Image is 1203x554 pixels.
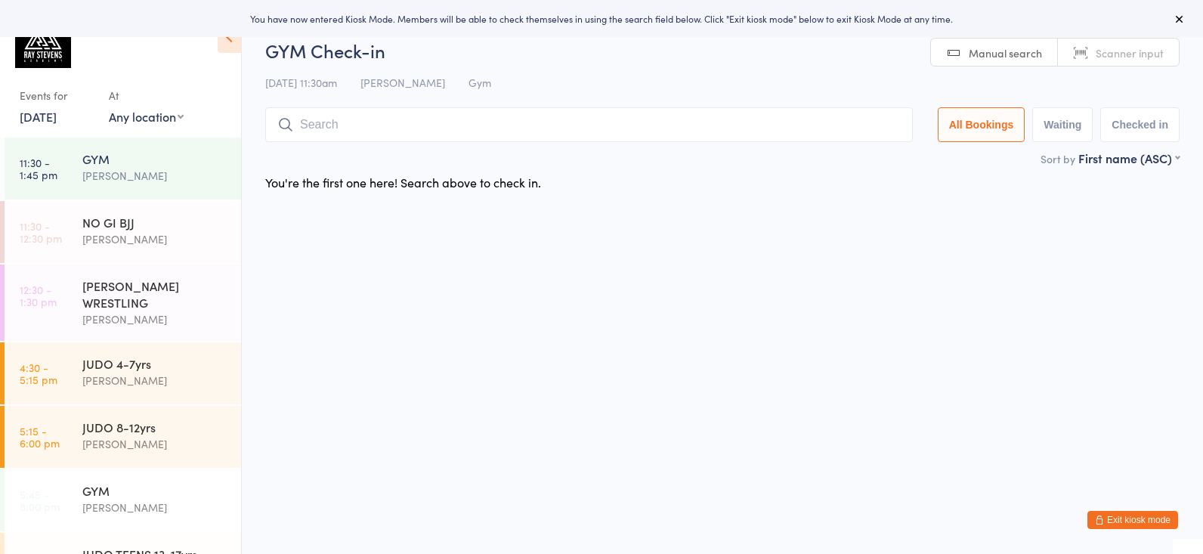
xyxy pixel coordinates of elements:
[5,469,241,531] a: 5:45 -8:00 pmGYM[PERSON_NAME]
[469,75,491,90] span: Gym
[20,425,60,449] time: 5:15 - 6:00 pm
[82,435,228,453] div: [PERSON_NAME]
[969,45,1042,60] span: Manual search
[24,12,1179,25] div: You have now entered Kiosk Mode. Members will be able to check themselves in using the search fie...
[15,11,71,68] img: Ray Stevens Academy (Martial Sports Management Ltd T/A Ray Stevens Academy)
[1041,151,1075,166] label: Sort by
[5,138,241,200] a: 11:30 -1:45 pmGYM[PERSON_NAME]
[82,167,228,184] div: [PERSON_NAME]
[938,107,1025,142] button: All Bookings
[1096,45,1164,60] span: Scanner input
[82,419,228,435] div: JUDO 8-12yrs
[20,488,60,512] time: 5:45 - 8:00 pm
[82,499,228,516] div: [PERSON_NAME]
[82,355,228,372] div: JUDO 4-7yrs
[109,83,184,108] div: At
[20,83,94,108] div: Events for
[82,214,228,231] div: NO GI BJJ
[360,75,445,90] span: [PERSON_NAME]
[82,372,228,389] div: [PERSON_NAME]
[20,108,57,125] a: [DATE]
[265,75,337,90] span: [DATE] 11:30am
[1087,511,1178,529] button: Exit kiosk mode
[20,361,57,385] time: 4:30 - 5:15 pm
[20,220,62,244] time: 11:30 - 12:30 pm
[82,277,228,311] div: [PERSON_NAME] WRESTLING
[82,231,228,248] div: [PERSON_NAME]
[265,38,1180,63] h2: GYM Check-in
[1078,150,1180,166] div: First name (ASC)
[82,482,228,499] div: GYM
[265,174,541,190] div: You're the first one here! Search above to check in.
[20,156,57,181] time: 11:30 - 1:45 pm
[5,201,241,263] a: 11:30 -12:30 pmNO GI BJJ[PERSON_NAME]
[82,150,228,167] div: GYM
[5,406,241,468] a: 5:15 -6:00 pmJUDO 8-12yrs[PERSON_NAME]
[1032,107,1093,142] button: Waiting
[5,265,241,341] a: 12:30 -1:30 pm[PERSON_NAME] WRESTLING[PERSON_NAME]
[20,283,57,308] time: 12:30 - 1:30 pm
[5,342,241,404] a: 4:30 -5:15 pmJUDO 4-7yrs[PERSON_NAME]
[265,107,913,142] input: Search
[82,311,228,328] div: [PERSON_NAME]
[1100,107,1180,142] button: Checked in
[109,108,184,125] div: Any location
